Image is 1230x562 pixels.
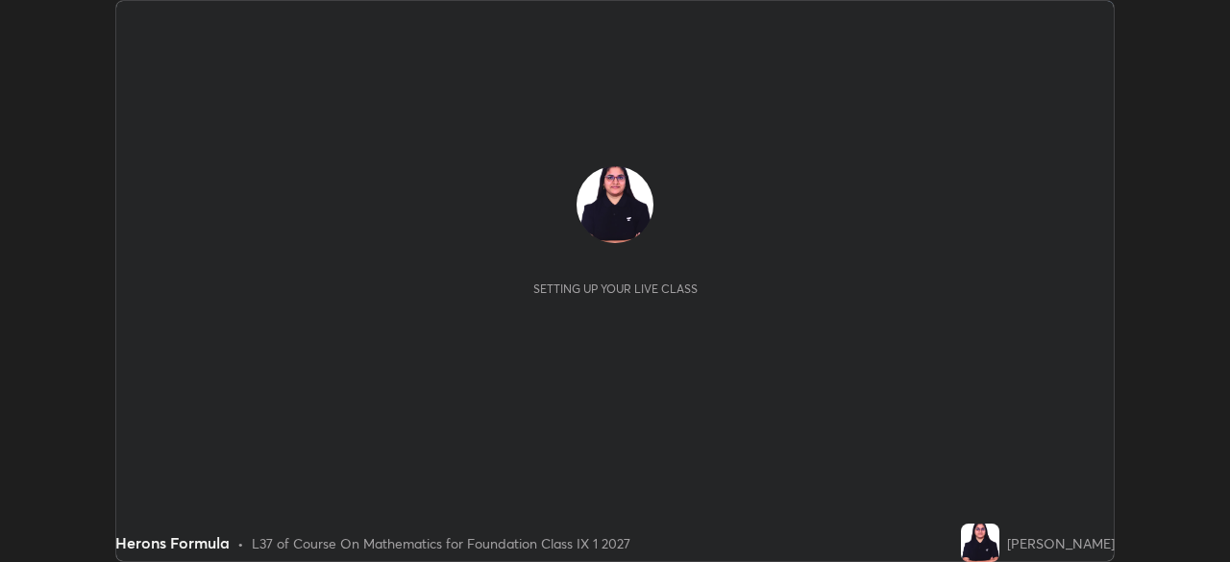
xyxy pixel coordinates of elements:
[577,166,653,243] img: 4717b03204d4450899e48175fba50994.jpg
[961,524,999,562] img: 4717b03204d4450899e48175fba50994.jpg
[533,281,698,296] div: Setting up your live class
[115,531,230,554] div: Herons Formula
[1007,533,1115,553] div: [PERSON_NAME]
[237,533,244,553] div: •
[252,533,630,553] div: L37 of Course On Mathematics for Foundation Class IX 1 2027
